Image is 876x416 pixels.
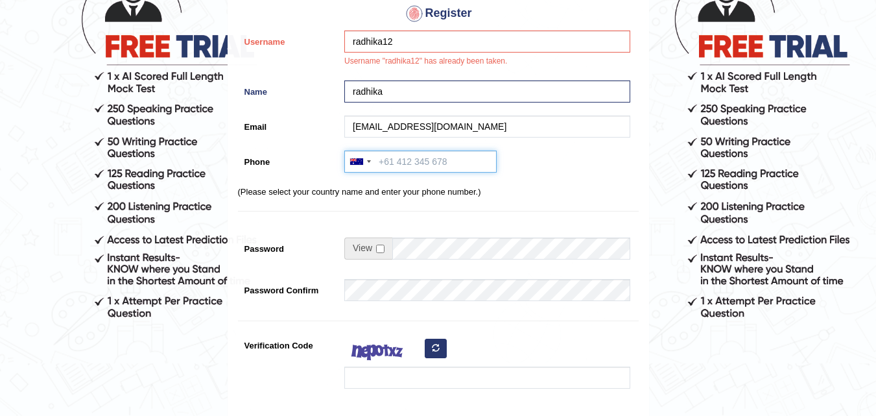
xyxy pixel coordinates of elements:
label: Password [238,238,338,255]
input: +61 412 345 678 [344,151,497,173]
label: Username [238,31,338,48]
label: Email [238,116,338,133]
div: Australia: +61 [345,151,375,172]
h4: Register [238,3,639,24]
label: Password Confirm [238,279,338,297]
label: Verification Code [238,334,338,352]
label: Phone [238,151,338,168]
p: (Please select your country name and enter your phone number.) [238,186,639,198]
label: Name [238,80,338,98]
input: Show/Hide Password [376,245,385,253]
